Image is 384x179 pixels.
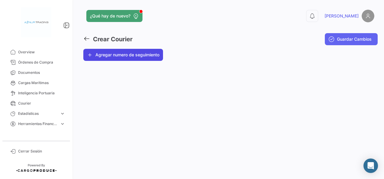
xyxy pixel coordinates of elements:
[325,33,378,45] button: Guardar Cambios
[18,149,65,154] span: Cerrar Sesión
[5,68,68,78] a: Documentos
[5,98,68,108] a: Courier
[5,47,68,57] a: Overview
[60,111,65,116] span: expand_more
[18,60,65,65] span: Órdenes de Compra
[18,70,65,75] span: Documentos
[21,7,51,37] img: 9d357a8e-6a88-4fc8-ab7a-d5292b65c0f9.png
[18,101,65,106] span: Courier
[5,57,68,68] a: Órdenes de Compra
[86,10,142,22] button: ¿Qué hay de nuevo?
[83,49,163,61] button: Agregar numero de seguimiento
[18,90,65,96] span: Inteligencia Portuaria
[5,88,68,98] a: Inteligencia Portuaria
[325,13,359,19] span: [PERSON_NAME]
[5,78,68,88] a: Cargas Marítimas
[363,159,378,173] div: Abrir Intercom Messenger
[18,49,65,55] span: Overview
[18,80,65,86] span: Cargas Marítimas
[93,35,133,44] h3: Crear Courier
[337,36,372,42] span: Guardar Cambios
[18,111,57,116] span: Estadísticas
[60,121,65,127] span: expand_more
[362,10,374,22] img: placeholder-user.png
[90,13,130,19] span: ¿Qué hay de nuevo?
[18,121,57,127] span: Herramientas Financieras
